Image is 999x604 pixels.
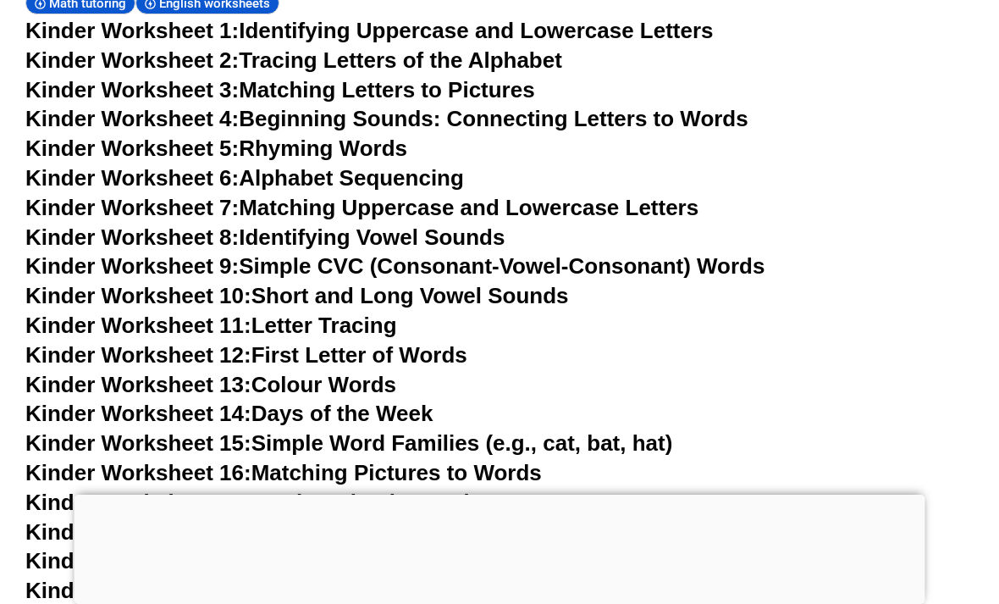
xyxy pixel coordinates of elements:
span: Kinder Worksheet 19: [25,548,251,574]
a: Kinder Worksheet 7:Matching Uppercase and Lowercase Letters [25,195,698,220]
span: Kinder Worksheet 11: [25,313,251,338]
span: Kinder Worksheet 3: [25,77,239,103]
iframe: Chat Widget [914,523,999,604]
span: Kinder Worksheet 10: [25,283,251,308]
a: Kinder Worksheet 14:Days of the Week [25,401,433,426]
span: Kinder Worksheet 6: [25,165,239,191]
a: Kinder Worksheet 17:Tracing Simple Words [25,490,482,515]
a: Kinder Worksheet 2:Tracing Letters of the Alphabet [25,47,562,73]
a: Kinder Worksheet 18:Identifying Simple Sight Words [25,519,576,545]
a: Kinder Worksheet 10:Short and Long Vowel Sounds [25,283,569,308]
span: Kinder Worksheet 12: [25,342,251,368]
a: Kinder Worksheet 12:First Letter of Words [25,342,467,368]
span: Kinder Worksheet 18: [25,519,251,545]
span: Kinder Worksheet 14: [25,401,251,426]
a: Kinder Worksheet 20:Matching Words to Pictures [25,578,542,603]
a: Kinder Worksheet 19:Writing Simple Sentences [25,548,521,574]
a: Kinder Worksheet 6:Alphabet Sequencing [25,165,464,191]
span: Kinder Worksheet 2: [25,47,239,73]
a: Kinder Worksheet 9:Simple CVC (Consonant-Vowel-Consonant) Words [25,253,764,279]
iframe: Advertisement [75,495,925,600]
span: Kinder Worksheet 4: [25,106,239,131]
a: Kinder Worksheet 1:Identifying Uppercase and Lowercase Letters [25,18,714,43]
span: Kinder Worksheet 1: [25,18,239,43]
a: Kinder Worksheet 4:Beginning Sounds: Connecting Letters to Words [25,106,748,131]
a: Kinder Worksheet 8:Identifying Vowel Sounds [25,224,505,250]
span: Kinder Worksheet 5: [25,136,239,161]
span: Kinder Worksheet 16: [25,460,251,485]
span: Kinder Worksheet 9: [25,253,239,279]
span: Kinder Worksheet 8: [25,224,239,250]
span: Kinder Worksheet 13: [25,372,251,397]
span: Kinder Worksheet 7: [25,195,239,220]
a: Kinder Worksheet 13:Colour Words [25,372,396,397]
span: Kinder Worksheet 20: [25,578,251,603]
a: Kinder Worksheet 15:Simple Word Families (e.g., cat, bat, hat) [25,430,672,456]
a: Kinder Worksheet 16:Matching Pictures to Words [25,460,542,485]
a: Kinder Worksheet 3:Matching Letters to Pictures [25,77,535,103]
a: Kinder Worksheet 11:Letter Tracing [25,313,397,338]
span: Kinder Worksheet 15: [25,430,251,456]
span: Kinder Worksheet 17: [25,490,251,515]
a: Kinder Worksheet 5:Rhyming Words [25,136,407,161]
